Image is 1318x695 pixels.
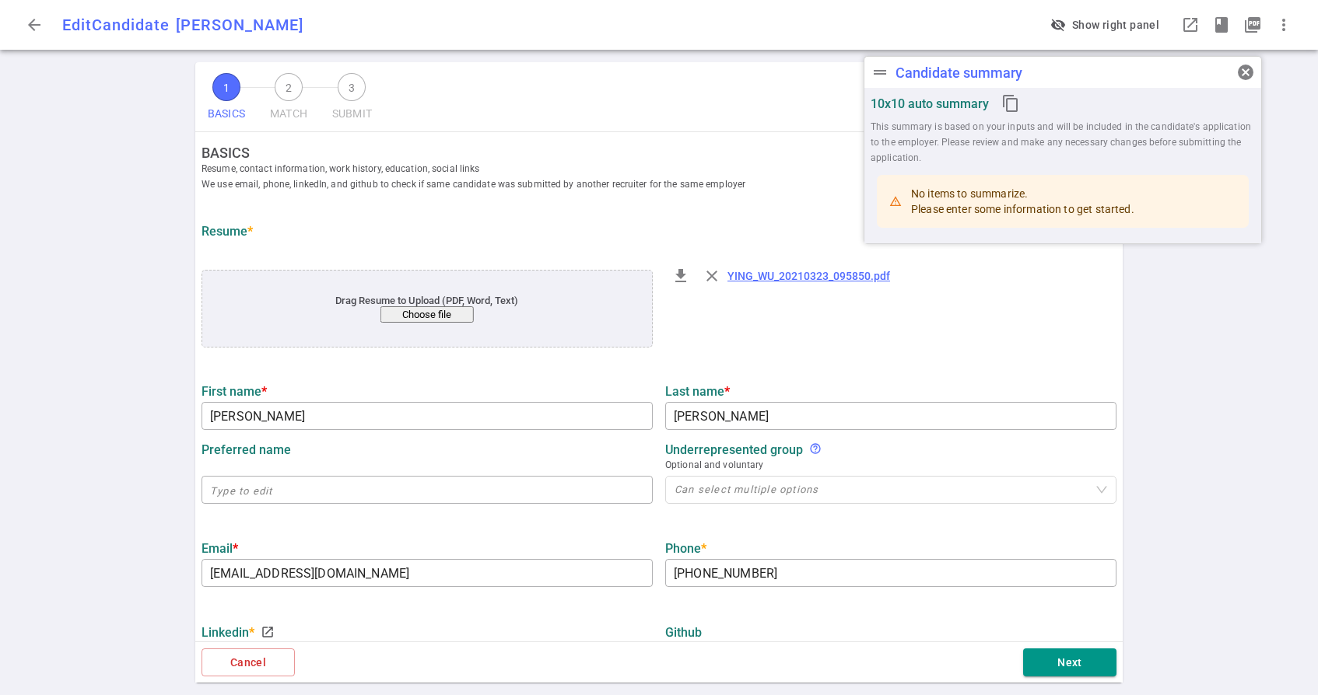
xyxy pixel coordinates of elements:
[1181,16,1200,34] span: launch
[338,73,366,101] span: 3
[202,145,1129,161] strong: BASICS
[202,68,251,131] button: 1BASICS
[665,403,1116,428] input: Type to edit
[665,442,803,457] strong: Underrepresented Group
[202,270,653,347] div: application/pdf, application/msword, .pdf, .doc, .docx, .txt
[1243,16,1262,34] i: picture_as_pdf
[212,73,240,101] span: 1
[264,68,314,131] button: 2MATCH
[202,648,295,677] button: Cancel
[19,9,50,40] button: Go back
[665,384,1116,399] label: Last name
[1050,17,1066,33] i: visibility_off
[665,561,1116,585] input: Type to edit
[1212,16,1231,34] span: book
[380,306,474,323] button: Choose file
[665,260,696,292] div: Download resume file
[809,442,822,455] i: help_outline
[202,541,653,556] label: Email
[25,16,44,34] span: arrow_back
[703,267,721,285] span: close
[202,224,253,239] strong: Resume
[665,625,702,640] strong: GitHub
[202,625,254,640] strong: LinkedIn
[202,442,291,457] strong: Preferred name
[1237,9,1268,40] button: Open PDF in a popup
[1175,9,1206,40] button: Open LinkedIn as a popup
[247,295,607,323] div: Drag Resume to Upload (PDF, Word, Text)
[1274,16,1293,34] span: more_vert
[202,561,653,585] input: Type to edit
[261,625,275,639] span: launch
[326,68,378,131] button: 3SUBMIT
[1206,9,1237,40] button: Open resume highlights in a popup
[275,73,303,101] span: 2
[202,403,653,428] input: Type to edit
[809,442,822,457] div: We support diversity and inclusion to create equitable futures and prohibit discrimination and ha...
[665,541,1116,556] label: Phone
[696,260,727,292] div: Remove resume
[1023,648,1116,677] button: Next
[202,384,653,399] label: First name
[671,267,690,285] span: file_download
[1044,11,1169,40] button: visibility_offShow right panel
[176,16,303,34] span: [PERSON_NAME]
[202,161,1129,192] span: Resume, contact information, work history, education, social links We use email, phone, linkedIn,...
[202,477,653,502] input: Type to edit
[665,457,1116,473] span: Optional and voluntary
[270,101,307,127] span: MATCH
[208,101,245,127] span: BASICS
[332,101,372,127] span: SUBMIT
[62,16,170,34] span: Edit Candidate
[727,270,890,282] a: YING_WU_20210323_095850.pdf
